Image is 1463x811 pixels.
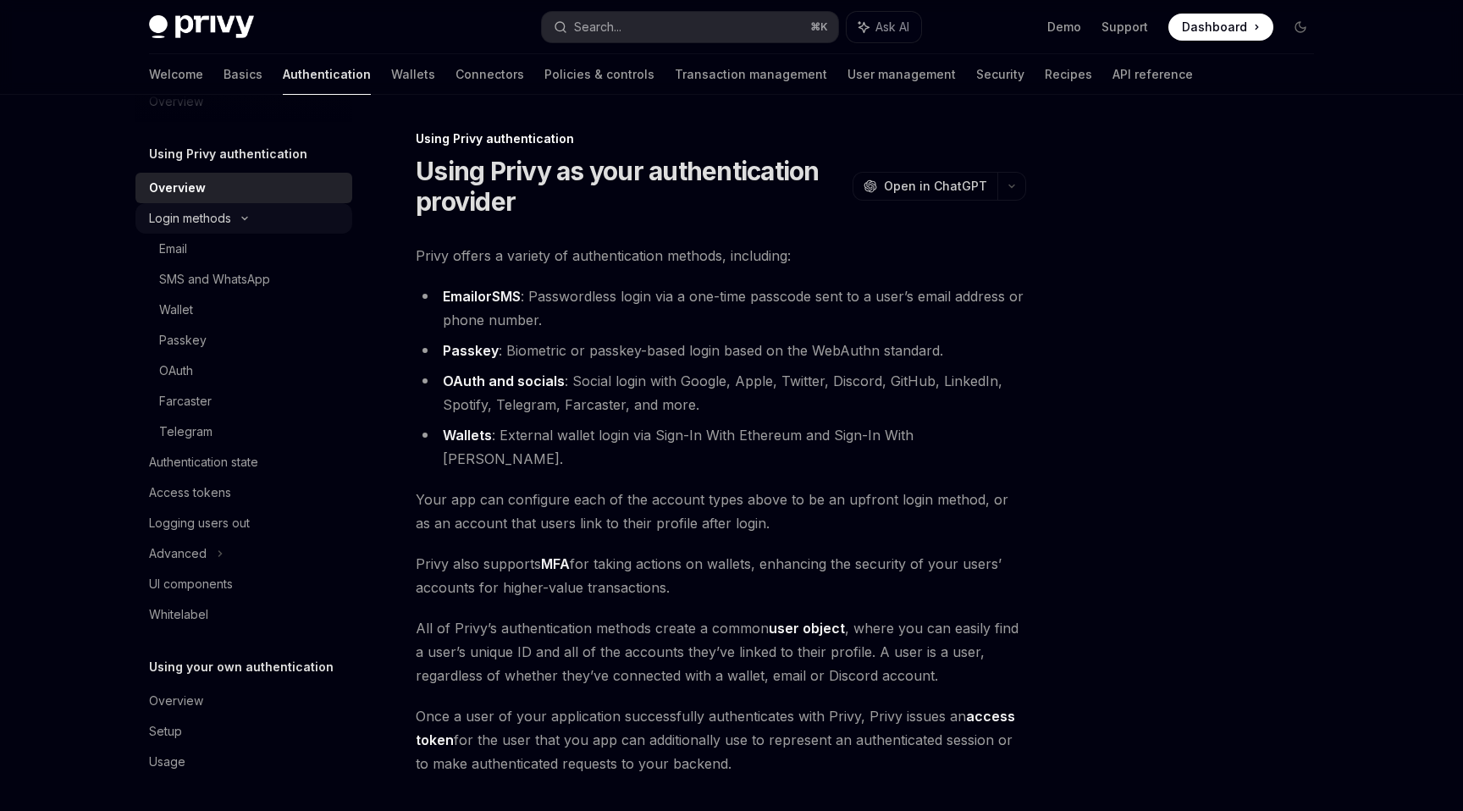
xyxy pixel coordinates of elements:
[149,574,233,594] div: UI components
[135,477,352,508] a: Access tokens
[976,54,1024,95] a: Security
[1182,19,1247,36] span: Dashboard
[391,54,435,95] a: Wallets
[853,172,997,201] button: Open in ChatGPT
[492,288,521,306] a: SMS
[149,208,231,229] div: Login methods
[149,483,231,503] div: Access tokens
[149,54,203,95] a: Welcome
[1168,14,1273,41] a: Dashboard
[149,752,185,772] div: Usage
[149,15,254,39] img: dark logo
[416,156,846,217] h1: Using Privy as your authentication provider
[416,552,1026,599] span: Privy also supports for taking actions on wallets, enhancing the security of your users’ accounts...
[159,239,187,259] div: Email
[149,604,208,625] div: Whitelabel
[159,391,212,411] div: Farcaster
[884,178,987,195] span: Open in ChatGPT
[135,508,352,538] a: Logging users out
[1112,54,1193,95] a: API reference
[542,12,838,42] button: Search...⌘K
[416,369,1026,417] li: : Social login with Google, Apple, Twitter, Discord, GitHub, LinkedIn, Spotify, Telegram, Farcast...
[135,173,352,203] a: Overview
[159,330,207,350] div: Passkey
[149,691,203,711] div: Overview
[416,284,1026,332] li: : Passwordless login via a one-time passcode sent to a user’s email address or phone number.
[675,54,827,95] a: Transaction management
[847,12,921,42] button: Ask AI
[416,244,1026,268] span: Privy offers a variety of authentication methods, including:
[135,747,352,777] a: Usage
[416,423,1026,471] li: : External wallet login via Sign-In With Ethereum and Sign-In With [PERSON_NAME].
[283,54,371,95] a: Authentication
[416,488,1026,535] span: Your app can configure each of the account types above to be an upfront login method, or as an ac...
[135,686,352,716] a: Overview
[224,54,262,95] a: Basics
[135,599,352,630] a: Whitelabel
[416,616,1026,687] span: All of Privy’s authentication methods create a common , where you can easily find a user’s unique...
[159,361,193,381] div: OAuth
[443,372,565,390] a: OAuth and socials
[159,269,270,290] div: SMS and WhatsApp
[810,20,828,34] span: ⌘ K
[159,422,213,442] div: Telegram
[149,513,250,533] div: Logging users out
[135,569,352,599] a: UI components
[574,17,621,37] div: Search...
[541,555,570,573] a: MFA
[544,54,654,95] a: Policies & controls
[1045,54,1092,95] a: Recipes
[135,295,352,325] a: Wallet
[416,339,1026,362] li: : Biometric or passkey-based login based on the WebAuthn standard.
[159,300,193,320] div: Wallet
[149,721,182,742] div: Setup
[135,716,352,747] a: Setup
[149,452,258,472] div: Authentication state
[455,54,524,95] a: Connectors
[875,19,909,36] span: Ask AI
[135,386,352,417] a: Farcaster
[1287,14,1314,41] button: Toggle dark mode
[135,264,352,295] a: SMS and WhatsApp
[443,288,478,306] a: Email
[135,325,352,356] a: Passkey
[149,144,307,164] h5: Using Privy authentication
[149,178,206,198] div: Overview
[135,356,352,386] a: OAuth
[1101,19,1148,36] a: Support
[443,427,492,444] a: Wallets
[769,620,845,637] a: user object
[443,288,521,306] strong: or
[135,447,352,477] a: Authentication state
[416,130,1026,147] div: Using Privy authentication
[135,417,352,447] a: Telegram
[1047,19,1081,36] a: Demo
[135,234,352,264] a: Email
[149,657,334,677] h5: Using your own authentication
[443,342,499,360] a: Passkey
[416,704,1026,775] span: Once a user of your application successfully authenticates with Privy, Privy issues an for the us...
[149,543,207,564] div: Advanced
[847,54,956,95] a: User management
